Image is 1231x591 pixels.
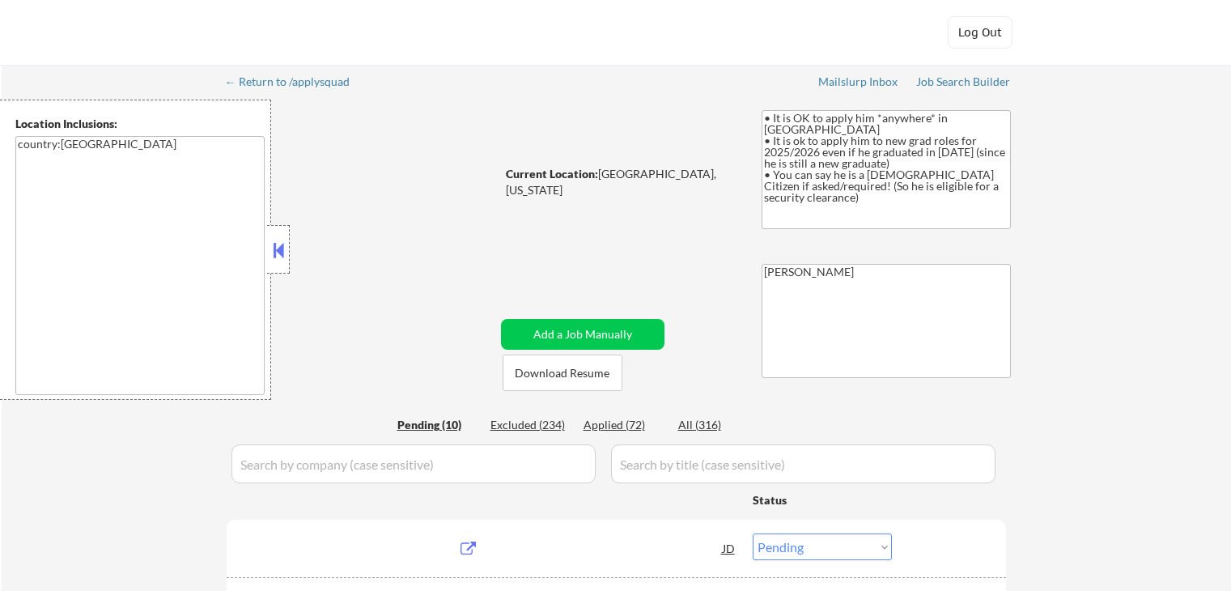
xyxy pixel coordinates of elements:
button: Download Resume [503,355,622,391]
a: Mailslurp Inbox [818,75,899,91]
div: All (316) [678,417,759,433]
div: Status [753,485,892,514]
div: JD [721,534,737,563]
a: Job Search Builder [916,75,1011,91]
div: Applied (72) [584,417,664,433]
button: Add a Job Manually [501,319,664,350]
button: Log Out [948,16,1012,49]
div: Excluded (234) [490,417,571,433]
div: Mailslurp Inbox [818,76,899,87]
input: Search by company (case sensitive) [231,444,596,483]
div: Pending (10) [397,417,478,433]
a: ← Return to /applysquad [225,75,365,91]
div: ← Return to /applysquad [225,76,365,87]
strong: Current Location: [506,167,598,181]
div: [GEOGRAPHIC_DATA], [US_STATE] [506,166,735,198]
input: Search by title (case sensitive) [611,444,995,483]
div: Job Search Builder [916,76,1011,87]
div: Location Inclusions: [15,116,265,132]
